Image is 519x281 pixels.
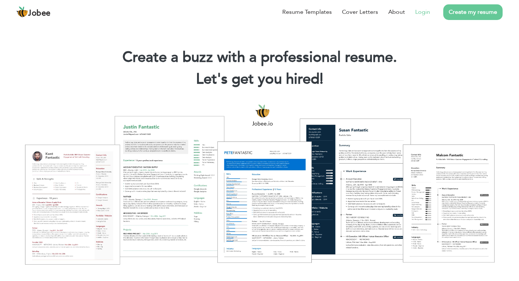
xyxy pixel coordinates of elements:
a: Cover Letters [342,8,378,16]
img: jobee.io [16,6,28,18]
a: Login [415,8,430,16]
a: Resume Templates [282,8,332,16]
span: Jobee [28,9,51,17]
a: Jobee [16,6,51,18]
a: About [388,8,405,16]
a: Create my resume [443,4,503,20]
span: get you hired! [232,69,323,89]
h1: Create a buzz with a professional resume. [11,48,508,67]
h2: Let's [11,70,508,89]
span: | [320,69,323,89]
